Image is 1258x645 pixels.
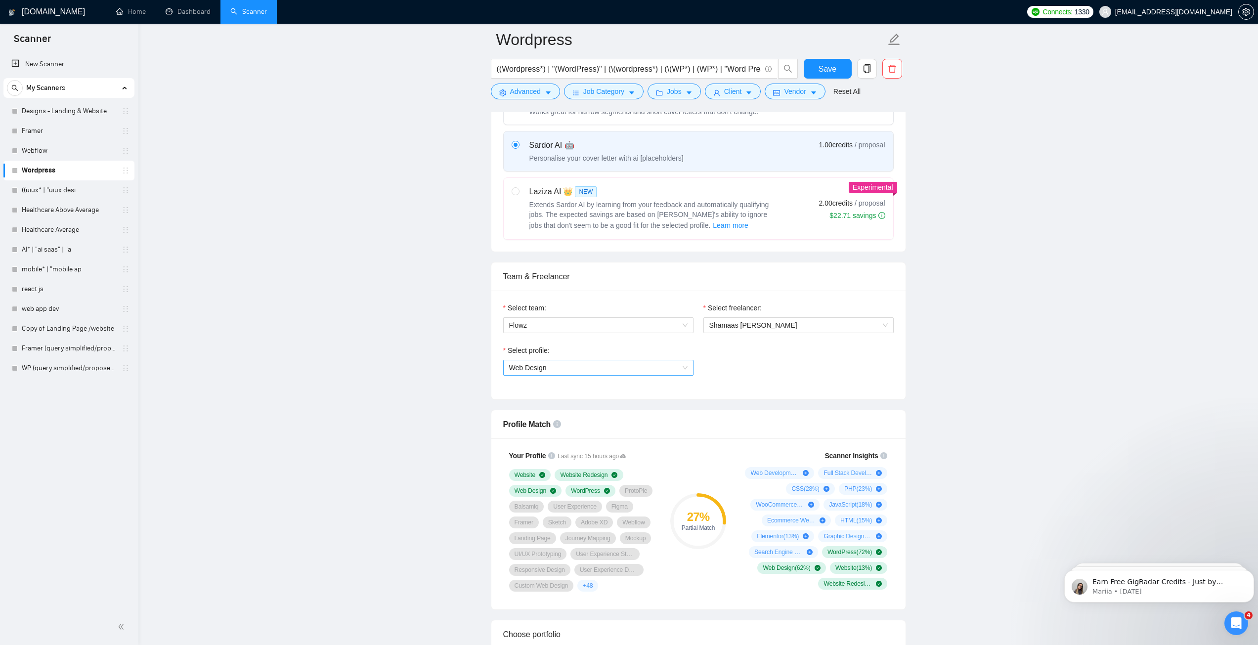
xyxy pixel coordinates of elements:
[553,420,561,428] span: info-circle
[515,566,565,574] span: Responsive Design
[583,582,593,590] span: + 48
[855,198,885,208] span: / proposal
[548,452,555,459] span: info-circle
[876,581,882,587] span: check-circle
[122,325,130,333] span: holder
[575,186,597,197] span: NEW
[670,511,726,523] div: 27 %
[767,516,816,524] span: Ecommerce Website Development ( 15 %)
[1075,6,1089,17] span: 1330
[122,305,130,313] span: holder
[604,488,610,494] span: check-circle
[515,503,539,511] span: Balsamiq
[515,550,562,558] span: UI/UX Prototyping
[703,302,762,313] label: Select freelancer:
[22,279,116,299] a: react js
[553,503,597,511] span: User Experience
[808,502,814,508] span: plus-circle
[824,532,872,540] span: Graphic Design ( 10 %)
[509,364,547,372] span: Web Design
[791,485,819,493] span: CSS ( 28 %)
[824,469,872,477] span: Full Stack Development ( 31 %)
[503,262,894,291] div: Team & Freelancer
[572,89,579,96] span: bars
[611,472,617,478] span: check-circle
[122,285,130,293] span: holder
[622,518,645,526] span: Webflow
[807,549,813,555] span: plus-circle
[756,501,804,509] span: WooCommerce ( 21 %)
[11,54,127,74] a: New Scanner
[560,471,607,479] span: Website Redesign
[509,452,546,460] span: Your Profile
[22,200,116,220] a: Healthcare Above Average
[712,219,749,231] button: Laziza AI NEWExtends Sardor AI by learning from your feedback and automatically qualifying jobs. ...
[779,64,797,73] span: search
[22,240,116,259] a: AI* | "ai saas" | "a
[835,564,872,572] span: Website ( 13 %)
[853,183,893,191] span: Experimental
[880,452,887,459] span: info-circle
[122,246,130,254] span: holder
[529,186,777,198] div: Laziza AI
[857,59,877,79] button: copy
[3,78,134,378] li: My Scanners
[784,86,806,97] span: Vendor
[571,487,600,495] span: WordPress
[22,319,116,339] a: Copy of Landing Page /website
[122,226,130,234] span: holder
[876,549,882,555] span: check-circle
[230,7,267,16] a: searchScanner
[576,550,634,558] span: User Experience Strategy
[7,80,23,96] button: search
[819,63,836,75] span: Save
[7,85,22,91] span: search
[713,89,720,96] span: user
[625,487,647,495] span: ProtoPie
[565,534,610,542] span: Journey Mapping
[26,78,65,98] span: My Scanners
[713,220,748,231] span: Learn more
[22,220,116,240] a: Healthcare Average
[819,139,853,150] span: 1.00 credits
[611,503,628,511] span: Figma
[509,318,688,333] span: Flowz
[122,364,130,372] span: holder
[580,566,638,574] span: User Experience Design
[166,7,211,16] a: dashboardDashboard
[499,89,506,96] span: setting
[876,565,882,571] span: check-circle
[876,486,882,492] span: plus-circle
[829,501,872,509] span: JavaScript ( 18 %)
[810,89,817,96] span: caret-down
[545,89,552,96] span: caret-down
[709,321,797,329] span: Shamaas [PERSON_NAME]
[122,167,130,174] span: holder
[625,534,646,542] span: Mockup
[564,84,644,99] button: barsJob Categorycaret-down
[763,564,810,572] span: Web Design ( 62 %)
[581,518,607,526] span: Adobe XD
[824,580,872,588] span: Website Redesign ( 13 %)
[491,84,560,99] button: settingAdvancedcaret-down
[878,212,885,219] span: info-circle
[855,140,885,150] span: / proposal
[778,59,798,79] button: search
[840,516,872,524] span: HTML ( 15 %)
[510,86,541,97] span: Advanced
[497,63,761,75] input: Search Freelance Jobs...
[705,84,761,99] button: userClientcaret-down
[803,470,809,476] span: plus-circle
[844,485,872,493] span: PHP ( 23 %)
[122,147,130,155] span: holder
[628,89,635,96] span: caret-down
[876,470,882,476] span: plus-circle
[1245,611,1253,619] span: 4
[558,452,626,461] span: Last sync 15 hours ago
[858,64,876,73] span: copy
[563,186,573,198] span: 👑
[803,533,809,539] span: plus-circle
[824,486,829,492] span: plus-circle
